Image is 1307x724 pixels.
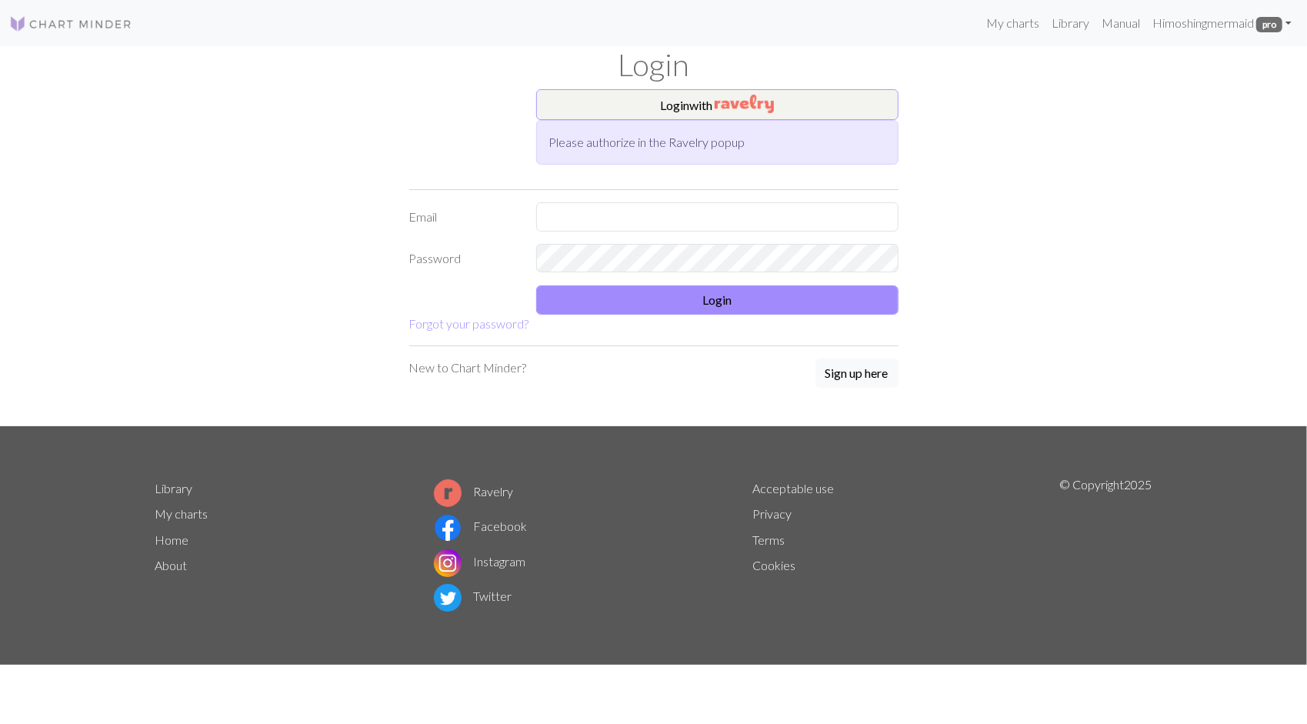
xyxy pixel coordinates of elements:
[980,8,1045,38] a: My charts
[536,89,899,120] button: Loginwith
[400,202,527,232] label: Email
[9,15,132,33] img: Logo
[434,514,462,542] img: Facebook logo
[753,532,785,547] a: Terms
[434,589,512,603] a: Twitter
[1146,8,1298,38] a: Himoshingmermaid pro
[815,359,899,388] button: Sign up here
[1045,8,1095,38] a: Library
[155,532,189,547] a: Home
[409,359,527,377] p: New to Chart Minder?
[155,558,188,572] a: About
[1095,8,1146,38] a: Manual
[400,244,527,273] label: Password
[753,481,835,495] a: Acceptable use
[1256,17,1282,32] span: pro
[155,481,193,495] a: Library
[753,558,796,572] a: Cookies
[536,120,899,165] div: Please authorize in the Ravelry popup
[434,484,514,499] a: Ravelry
[753,506,792,521] a: Privacy
[1060,475,1152,616] p: © Copyright 2025
[409,316,529,331] a: Forgot your password?
[536,285,899,315] button: Login
[434,549,462,577] img: Instagram logo
[434,554,526,569] a: Instagram
[146,46,1162,83] h1: Login
[715,95,774,113] img: Ravelry
[434,479,462,507] img: Ravelry logo
[434,584,462,612] img: Twitter logo
[434,519,528,533] a: Facebook
[155,506,208,521] a: My charts
[815,359,899,389] a: Sign up here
